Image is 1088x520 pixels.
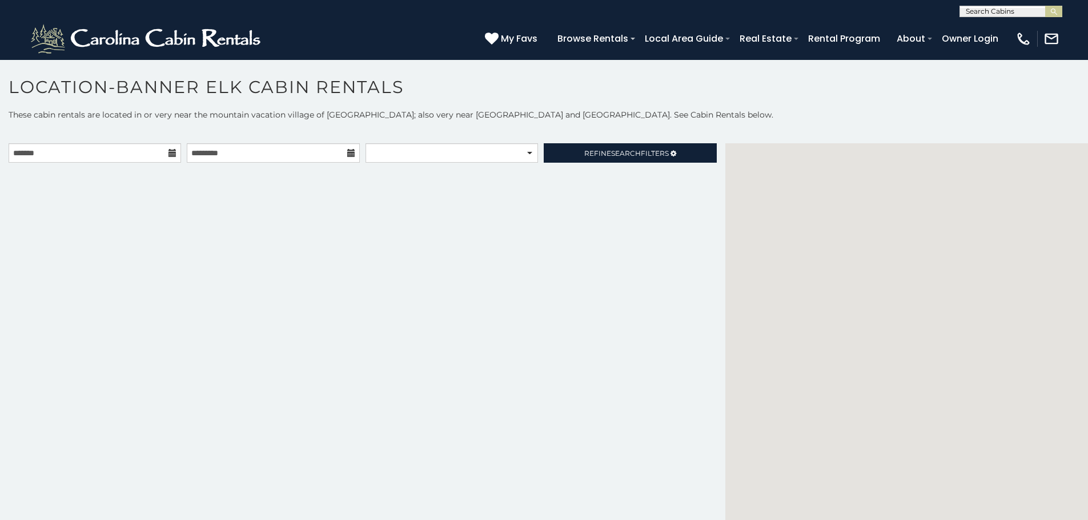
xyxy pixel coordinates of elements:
[936,29,1004,49] a: Owner Login
[891,29,931,49] a: About
[501,31,537,46] span: My Favs
[1015,31,1031,47] img: phone-regular-white.png
[29,22,266,56] img: White-1-2.png
[584,149,669,158] span: Refine Filters
[611,149,641,158] span: Search
[734,29,797,49] a: Real Estate
[1043,31,1059,47] img: mail-regular-white.png
[544,143,716,163] a: RefineSearchFilters
[485,31,540,46] a: My Favs
[639,29,729,49] a: Local Area Guide
[552,29,634,49] a: Browse Rentals
[802,29,886,49] a: Rental Program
